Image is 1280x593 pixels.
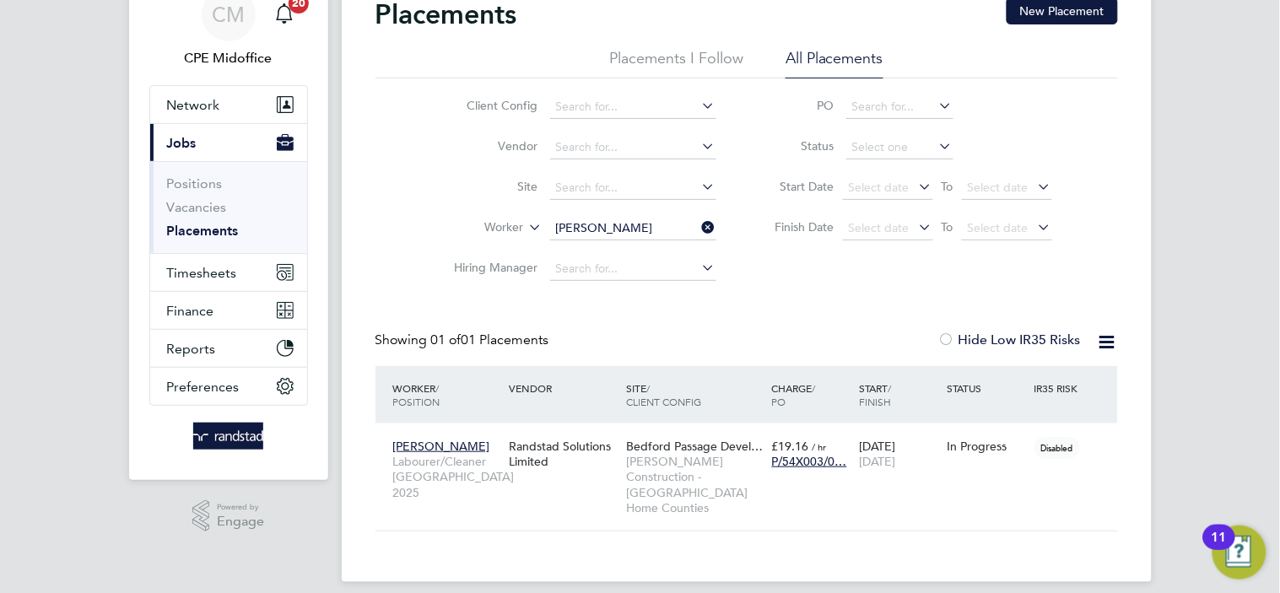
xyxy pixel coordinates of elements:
span: CM [212,3,245,25]
label: Start Date [759,179,834,194]
span: Preferences [167,379,240,395]
input: Search for... [846,95,953,119]
label: Status [759,138,834,154]
input: Search for... [550,136,716,159]
button: Preferences [150,368,307,405]
span: Network [167,97,220,113]
span: [PERSON_NAME] Construction - [GEOGRAPHIC_DATA] Home Counties [626,454,764,515]
span: / Client Config [626,381,701,408]
span: Select date [968,180,1029,195]
div: Worker [389,373,505,417]
span: Finance [167,303,214,319]
button: Finance [150,292,307,329]
span: [DATE] [859,454,895,469]
div: Showing [375,332,553,349]
label: Hiring Manager [441,260,538,275]
label: Finish Date [759,219,834,235]
span: CPE Midoffice [149,48,308,68]
div: Charge [768,373,856,417]
span: Disabled [1034,437,1080,459]
span: / Position [393,381,440,408]
input: Search for... [550,257,716,281]
span: P/54X003/0… [772,454,847,469]
div: Status [942,373,1030,403]
button: Open Resource Center, 11 new notifications [1212,526,1266,580]
input: Select one [846,136,953,159]
label: Client Config [441,98,538,113]
span: 01 Placements [431,332,549,348]
span: Jobs [167,135,197,151]
input: Search for... [550,176,716,200]
label: Vendor [441,138,538,154]
span: Engage [217,515,264,529]
div: Randstad Solutions Limited [505,430,622,477]
span: £19.16 [772,439,809,454]
span: Labourer/Cleaner [GEOGRAPHIC_DATA] 2025 [393,454,501,500]
div: Site [622,373,768,417]
input: Search for... [550,217,716,240]
span: To [937,216,959,238]
div: Jobs [150,161,307,253]
label: Hide Low IR35 Risks [938,332,1081,348]
li: All Placements [786,48,883,78]
label: PO [759,98,834,113]
span: To [937,175,959,197]
button: Network [150,86,307,123]
button: Jobs [150,124,307,161]
label: Worker [427,219,524,236]
input: Search for... [550,95,716,119]
span: / Finish [859,381,891,408]
img: randstad-logo-retina.png [193,423,263,450]
div: [DATE] [855,430,942,477]
li: Placements I Follow [609,48,743,78]
span: / PO [772,381,816,408]
a: Powered byEngage [192,500,264,532]
a: Vacancies [167,199,227,215]
span: Timesheets [167,265,237,281]
a: Placements [167,223,239,239]
span: / hr [813,440,827,453]
span: Select date [968,220,1029,235]
span: Select date [849,220,910,235]
a: Positions [167,175,223,191]
span: 01 of [431,332,462,348]
a: [PERSON_NAME]Labourer/Cleaner [GEOGRAPHIC_DATA] 2025Randstad Solutions LimitedBedford Passage Dev... [389,429,1118,444]
span: Powered by [217,500,264,515]
span: Select date [849,180,910,195]
span: Reports [167,341,216,357]
div: 11 [1212,537,1227,559]
div: Start [855,373,942,417]
div: In Progress [947,439,1026,454]
div: Vendor [505,373,622,403]
a: Go to home page [149,423,308,450]
button: Timesheets [150,254,307,291]
div: IR35 Risk [1030,373,1088,403]
button: Reports [150,330,307,367]
label: Site [441,179,538,194]
span: [PERSON_NAME] [393,439,490,454]
span: Bedford Passage Devel… [626,439,763,454]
